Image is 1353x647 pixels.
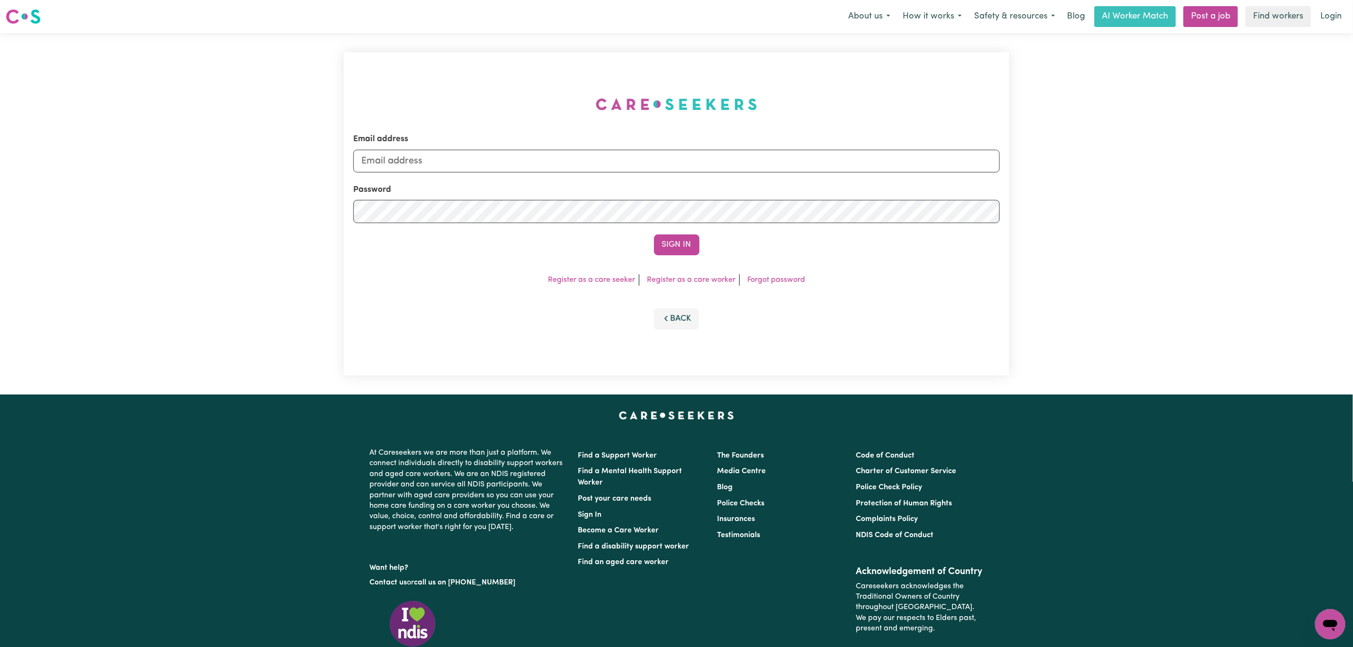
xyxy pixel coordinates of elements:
a: Charter of Customer Service [856,467,956,475]
a: Register as a care worker [647,276,735,284]
p: Careseekers acknowledges the Traditional Owners of Country throughout [GEOGRAPHIC_DATA]. We pay o... [856,577,983,638]
label: Password [353,184,391,196]
a: Find a disability support worker [578,543,690,550]
label: Email address [353,133,408,145]
iframe: Button to launch messaging window, conversation in progress [1315,609,1345,639]
a: Careseekers logo [6,6,41,27]
a: Blog [1061,6,1091,27]
img: Careseekers logo [6,8,41,25]
p: Want help? [370,559,567,573]
a: Blog [717,484,733,491]
a: call us on [PHONE_NUMBER] [414,579,516,586]
a: Contact us [370,579,407,586]
button: Sign In [654,234,699,255]
button: How it works [896,7,968,27]
a: Become a Care Worker [578,527,659,534]
a: Find an aged care worker [578,558,669,566]
a: Insurances [717,515,755,523]
a: Testimonials [717,531,760,539]
a: Protection of Human Rights [856,500,952,507]
a: Find workers [1245,6,1311,27]
a: Login [1315,6,1347,27]
a: Police Check Policy [856,484,922,491]
a: NDIS Code of Conduct [856,531,933,539]
a: Media Centre [717,467,766,475]
a: Forgot password [747,276,805,284]
a: Register as a care seeker [548,276,635,284]
a: Police Checks [717,500,764,507]
a: AI Worker Match [1094,6,1176,27]
a: Find a Mental Health Support Worker [578,467,682,486]
a: Complaints Policy [856,515,918,523]
button: Back [654,308,699,329]
a: Careseekers home page [619,412,734,419]
a: Sign In [578,511,602,519]
input: Email address [353,150,1000,172]
a: The Founders [717,452,764,459]
p: or [370,574,567,592]
h2: Acknowledgement of Country [856,566,983,577]
button: Safety & resources [968,7,1061,27]
p: At Careseekers we are more than just a platform. We connect individuals directly to disability su... [370,444,567,536]
a: Code of Conduct [856,452,914,459]
a: Find a Support Worker [578,452,657,459]
button: About us [842,7,896,27]
a: Post a job [1183,6,1238,27]
a: Post your care needs [578,495,652,503]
